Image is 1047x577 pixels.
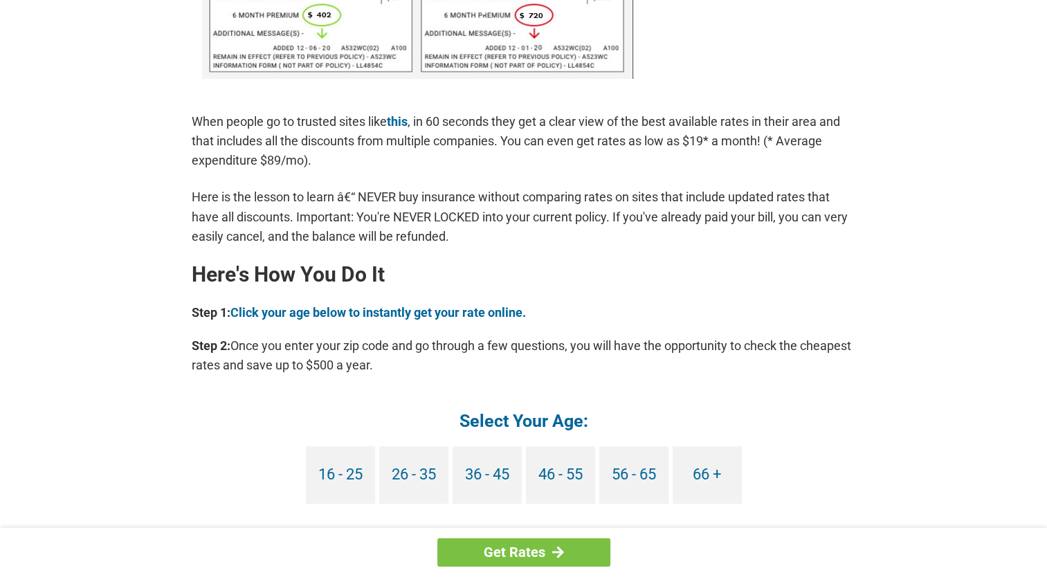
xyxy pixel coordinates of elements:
[192,410,856,432] h4: Select Your Age:
[192,336,856,375] p: Once you enter your zip code and go through a few questions, you will have the opportunity to che...
[192,338,230,353] b: Step 2:
[192,187,856,246] p: Here is the lesson to learn â€“ NEVER buy insurance without comparing rates on sites that include...
[230,305,526,320] a: Click your age below to instantly get your rate online.
[599,446,668,504] a: 56 - 65
[379,446,448,504] a: 26 - 35
[453,446,522,504] a: 36 - 45
[192,264,856,286] h2: Here's How You Do It
[437,538,610,567] a: Get Rates
[526,446,595,504] a: 46 - 55
[387,114,408,129] a: this
[192,305,230,320] b: Step 1:
[306,446,375,504] a: 16 - 25
[192,112,856,170] p: When people go to trusted sites like , in 60 seconds they get a clear view of the best available ...
[673,446,742,504] a: 66 +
